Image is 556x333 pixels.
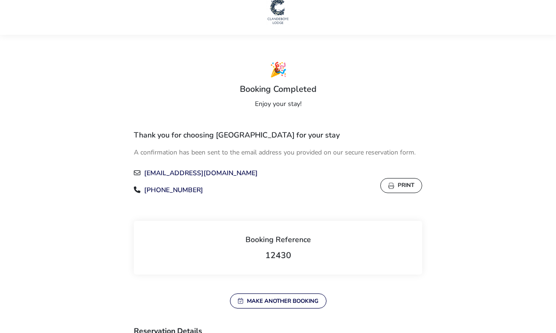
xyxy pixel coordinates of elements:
[230,293,327,309] button: Make another booking
[134,93,422,111] p: Enjoy your stay!
[141,236,415,251] h2: Booking Reference
[134,63,422,77] i: 🎉
[380,178,422,193] button: Print
[144,186,203,195] a: [PHONE_NUMBER]
[265,250,291,261] span: 12430
[240,83,317,95] h1: Booking Completed
[134,144,416,161] p: A confirmation has been sent to the email address you provided on our secure reservation form.
[144,169,258,178] a: [EMAIL_ADDRESS][DOMAIN_NAME]
[134,130,340,144] h3: Thank you for choosing [GEOGRAPHIC_DATA] for your stay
